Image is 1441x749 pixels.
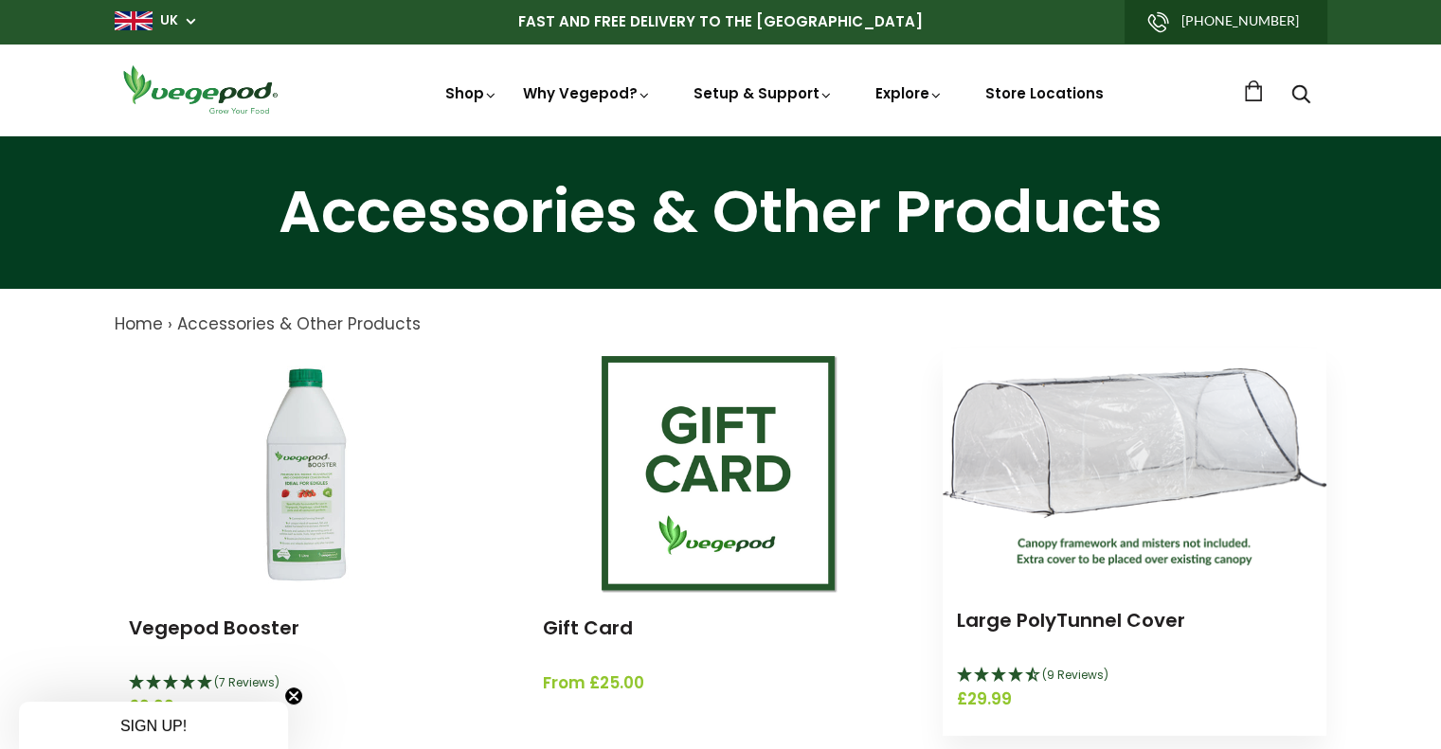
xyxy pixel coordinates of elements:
span: (9 Reviews) [1042,667,1108,683]
span: SIGN UP! [120,718,187,734]
div: 4.44 Stars - 9 Reviews [957,664,1312,688]
a: Gift Card [543,615,633,641]
a: Vegepod Booster [129,615,299,641]
a: Search [1291,86,1310,106]
img: Vegepod Booster [188,356,424,593]
span: › [168,312,172,335]
div: 5 Stars - 7 Reviews [129,671,484,696]
button: Close teaser [284,687,303,705]
nav: breadcrumbs [115,312,1327,337]
img: Gift Card [602,356,838,593]
img: gb_large.png [115,11,153,30]
h1: Accessories & Other Products [24,183,1417,241]
a: Store Locations [985,83,1104,103]
a: Explore [875,83,944,103]
img: Vegepod [115,62,285,116]
div: SIGN UP!Close teaser [19,702,288,749]
span: £9.99 [129,695,484,720]
a: Why Vegepod? [523,83,652,103]
span: £29.99 [957,687,1312,712]
span: (7 Reviews) [214,674,279,690]
a: Setup & Support [693,83,834,103]
img: Large PolyTunnel Cover [943,368,1326,566]
a: Shop [445,83,498,103]
a: Accessories & Other Products [177,312,421,335]
a: Large PolyTunnel Cover [957,607,1185,633]
a: UK [160,11,178,30]
span: From £25.00 [543,671,898,696]
a: Home [115,312,163,335]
